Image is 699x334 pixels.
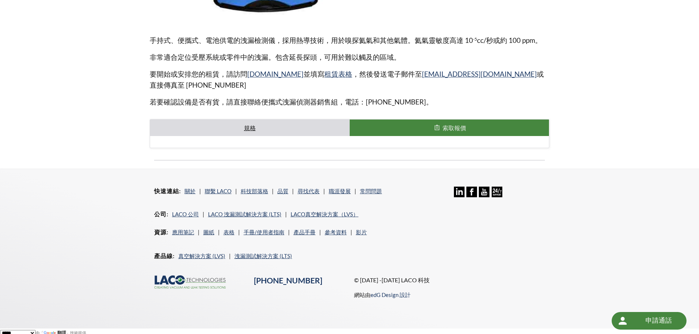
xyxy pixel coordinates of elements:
[645,316,672,325] font: 申請通話
[492,187,502,197] img: 全天候支援圖標
[352,70,422,78] font: ，然後發送電子郵件至
[234,253,292,259] a: 洩漏測試解決方案 (LTS)
[150,70,544,89] font: 或直接傳真至 [PHONE_NUMBER]
[150,120,350,136] a: 規格
[443,124,466,131] font: 索取報價
[241,188,268,194] a: 科技部落格
[203,229,214,235] a: 圖紙
[172,211,199,217] a: LACO 公司
[477,36,542,44] font: cc/秒或約 100 ppm。
[360,188,382,194] a: 常問問題
[208,211,281,217] a: LACO 洩漏測試解決方案 (LTS)
[291,211,358,217] a: LACO真空解決方案（LVS）
[492,192,502,198] a: 24/7 支持
[329,188,351,194] a: 職涯發展
[244,124,256,131] font: 規格
[356,229,367,235] a: 影片
[422,70,537,78] a: [EMAIL_ADDRESS][DOMAIN_NAME]
[150,36,473,44] font: 手持式、便攜式、電池供電的洩漏檢測儀，採用熱導技術，用於嗅探氦氣和其他氣體。氦氣靈敏度高達 10
[150,70,247,78] font: 要開始或安排您的租賃，請訪問
[612,312,687,330] div: 申請通話
[150,53,401,61] font: 非常適合定位受壓系統或零件中的洩漏。包含延長探頭，可用於難以觸及的區域。
[277,188,288,194] a: 品質
[254,276,322,285] a: [PHONE_NUMBER]
[185,188,196,194] a: 關於
[298,188,320,194] a: 尋找代表
[154,187,179,194] font: 快速連結
[294,229,316,235] a: 產品手冊
[178,253,225,259] a: 真空解決方案 (LVS)
[172,229,194,235] a: 應用筆記
[371,291,411,298] a: edG Design 設計
[154,252,173,259] font: 產品線
[354,276,430,283] font: © [DATE] -[DATE] LACO 科技
[350,120,549,136] button: 索取報價
[354,291,371,298] font: 網站由
[324,70,352,78] a: 租賃表格
[247,70,303,78] a: [DOMAIN_NAME]
[303,70,324,78] font: 並填寫
[223,229,234,235] a: 表格
[617,315,629,327] img: 圓形按鈕
[325,229,347,235] a: 參考資料
[150,98,433,106] font: 若要確認設備是否有貨，請直接聯絡便攜式洩漏偵測器銷售組，電話：[PHONE_NUMBER]。
[473,36,477,42] font: -5
[244,229,284,235] a: 手冊/使用者指南
[154,210,167,217] font: 公司
[154,228,167,235] font: 資源
[205,188,232,194] a: 聯繫 LACO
